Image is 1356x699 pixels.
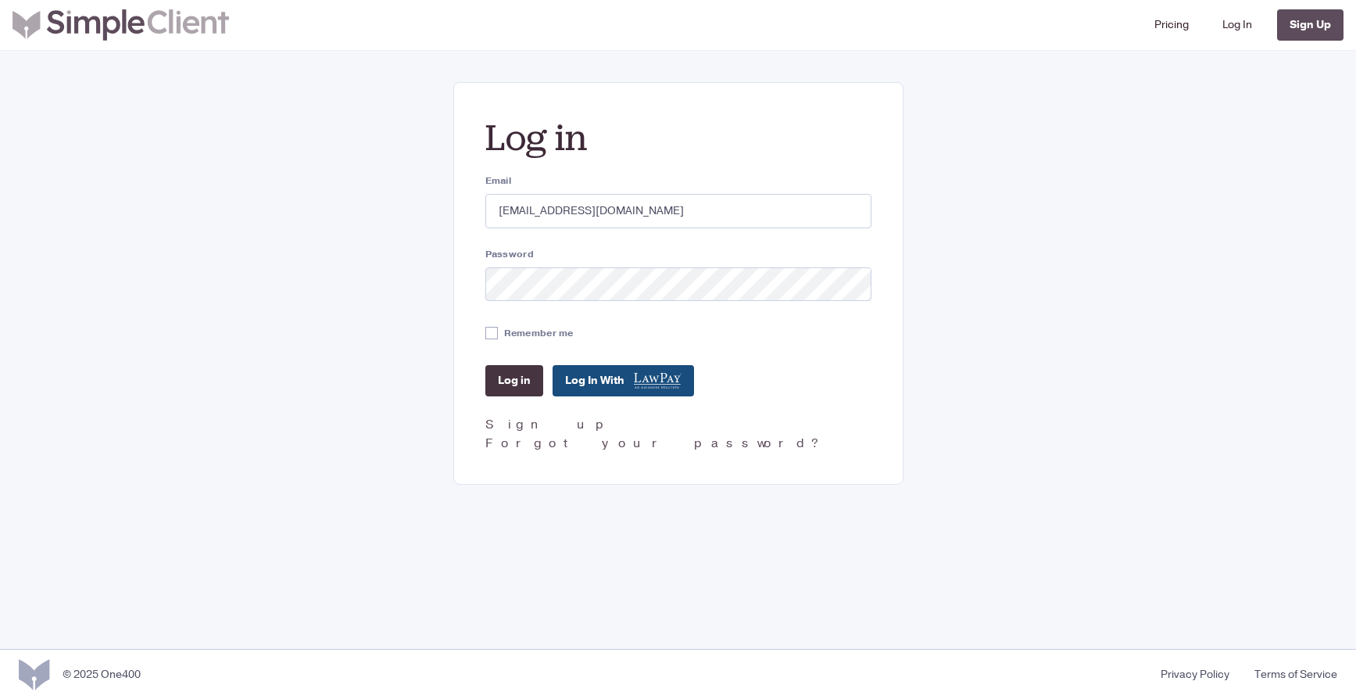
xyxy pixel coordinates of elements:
a: Sign up [485,416,613,433]
label: Email [485,174,871,188]
a: Forgot your password? [485,435,824,452]
a: Pricing [1148,6,1195,44]
a: Sign Up [1277,9,1343,41]
div: © 2025 One400 [63,666,141,683]
label: Remember me [504,326,574,340]
a: Privacy Policy [1148,666,1242,683]
label: Password [485,247,871,261]
input: Log in [485,365,543,396]
input: you@example.com [485,194,871,228]
a: Log In With [553,365,694,396]
a: Terms of Service [1242,666,1337,683]
a: Log In [1216,6,1258,44]
h2: Log in [485,114,871,161]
